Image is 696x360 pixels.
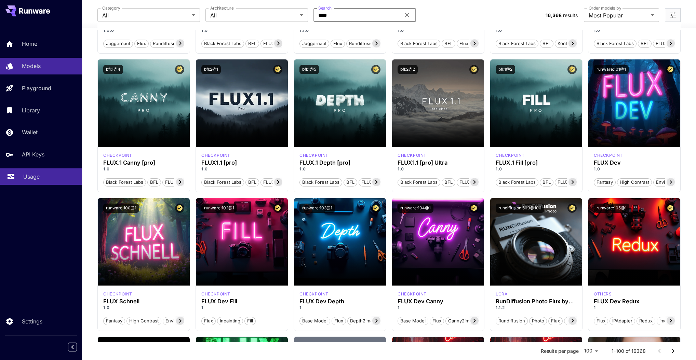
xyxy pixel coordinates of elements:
[202,179,244,186] span: Black Forest Labs
[347,40,378,47] span: rundiffusion
[299,298,380,305] div: FLUX Dev Depth
[657,318,680,324] span: img2img
[594,178,616,186] button: Fantasy
[201,152,230,158] div: fluxpro
[637,316,655,325] button: Redux
[563,12,578,18] span: results
[546,12,562,18] span: 16,368
[344,178,357,186] button: BFL
[22,317,42,326] p: Settings
[638,40,651,47] span: BFL
[398,291,427,297] p: checkpoint
[202,40,244,47] span: Black Forest Labs
[201,178,244,186] button: Black Forest Labs
[594,40,636,47] span: Black Forest Labs
[555,39,576,48] button: Kontext
[126,316,161,325] button: High Contrast
[22,62,41,70] p: Models
[246,40,259,47] span: BFL
[260,178,294,186] button: FLUX1.1 [pro]
[662,327,696,360] iframe: Chat Widget
[104,318,125,324] span: Fantasy
[163,318,195,324] span: Environment
[299,291,329,297] p: checkpoint
[150,40,182,47] span: rundiffusion
[594,305,675,311] p: 1
[594,152,623,158] p: checkpoint
[103,160,184,166] h3: FLUX.1 Canny [pro]
[445,316,475,325] button: canny2img
[163,316,195,325] button: Environment
[162,178,209,186] button: FLUX.1 Canny [pro]
[163,179,209,186] span: FLUX.1 Canny [pro]
[332,316,346,325] button: Flux
[567,204,577,213] button: Certified Model – Vetted for best performance and includes a commercial license.
[202,318,215,324] span: Flux
[318,5,332,11] label: Search
[260,39,292,48] button: FLUX.1 [pro]
[299,160,380,166] h3: FLUX.1 Depth [pro]
[496,27,577,33] p: 1.0
[102,5,120,11] label: Category
[442,40,455,47] span: BFL
[103,305,184,311] p: 1.0
[201,65,221,74] button: bfl:2@1
[567,65,577,74] button: Certified Model – Vetted for best performance and includes a commercial license.
[299,27,380,33] p: 1.1.0
[496,160,577,166] h3: FLUX.1 Fill [pro]
[594,316,608,325] button: Flux
[457,178,501,186] button: FLUX1.1 [pro] Ultra
[300,40,329,47] span: juggernaut
[594,298,675,305] div: FLUX Dev Redux
[201,160,282,166] h3: FLUX1.1 [pro]
[469,65,479,74] button: Certified Model – Vetted for best performance and includes a commercial license.
[261,179,294,186] span: FLUX1.1 [pro]
[371,204,380,213] button: Certified Model – Vetted for best performance and includes a commercial license.
[594,318,608,324] span: Flux
[103,166,184,172] p: 1.0
[430,316,444,325] button: Flux
[103,178,146,186] button: Black Forest Labs
[594,179,615,186] span: Fantasy
[594,39,637,48] button: Black Forest Labs
[103,27,184,33] p: 1.0.0
[371,65,380,74] button: Certified Model – Vetted for best performance and includes a commercial license.
[496,65,515,74] button: bfl:1@2
[398,298,479,305] h3: FLUX Dev Canny
[496,152,525,158] div: fluxpro
[201,305,282,311] p: 1
[457,179,501,186] span: FLUX1.1 [pro] Ultra
[617,178,652,186] button: High Contrast
[22,84,51,92] p: Playground
[496,152,525,158] p: checkpoint
[457,40,488,47] span: Flux Kontext
[666,65,675,74] button: Certified Model – Vetted for best performance and includes a commercial license.
[594,160,675,166] h3: FLUX Dev
[442,39,455,48] button: BFL
[210,11,297,19] span: All
[299,316,330,325] button: Base model
[300,318,330,324] span: Base model
[496,39,538,48] button: Black Forest Labs
[637,318,655,324] span: Redux
[617,179,652,186] span: High Contrast
[653,178,685,186] button: Environment
[23,172,40,181] p: Usage
[148,179,161,186] span: BFL
[555,179,593,186] span: FLUX.1 Fill [pro]
[299,305,380,311] p: 1
[201,291,230,297] div: FLUX.1 D
[610,318,635,324] span: IPAdapter
[103,39,133,48] button: juggernaut
[398,152,427,158] p: checkpoint
[299,152,329,158] p: checkpoint
[246,179,259,186] span: BFL
[594,291,612,297] div: FLUX.1 D
[273,204,282,213] button: Certified Model – Vetted for best performance and includes a commercial license.
[201,152,230,158] p: checkpoint
[496,298,577,305] h3: RunDiffusion Photo Flux by RunDiffusion
[68,343,77,351] button: Collapse sidebar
